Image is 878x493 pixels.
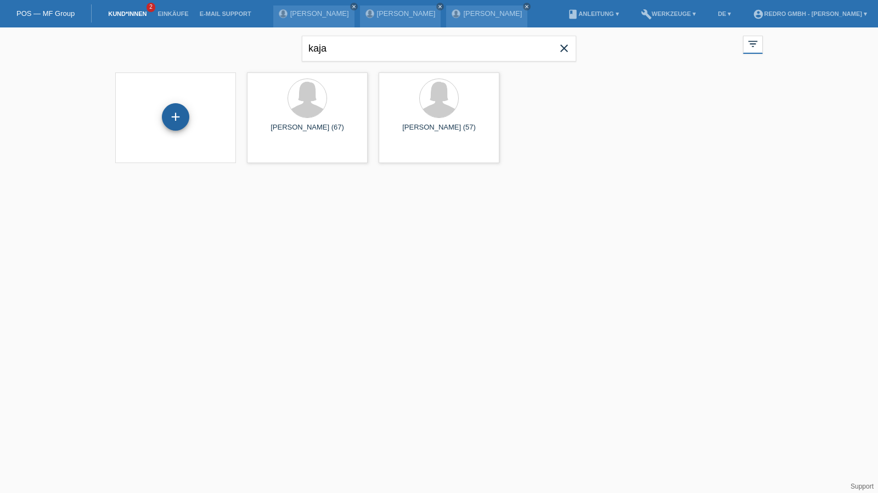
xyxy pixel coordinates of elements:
a: [PERSON_NAME] [290,9,349,18]
i: close [524,4,530,9]
i: book [567,9,578,20]
a: bookAnleitung ▾ [562,10,624,17]
a: E-Mail Support [194,10,257,17]
a: Kund*innen [103,10,152,17]
span: 2 [147,3,155,12]
a: close [523,3,531,10]
a: buildWerkzeuge ▾ [635,10,702,17]
a: close [350,3,358,10]
div: [PERSON_NAME] (67) [256,123,359,141]
i: close [351,4,357,9]
i: close [437,4,443,9]
i: filter_list [747,38,759,50]
a: Einkäufe [152,10,194,17]
a: close [436,3,444,10]
div: Kund*in hinzufügen [162,108,189,126]
div: [PERSON_NAME] (57) [387,123,491,141]
i: build [641,9,652,20]
a: DE ▾ [712,10,736,17]
a: POS — MF Group [16,9,75,18]
a: Support [851,483,874,490]
i: close [558,42,571,55]
a: account_circleRedro GmbH - [PERSON_NAME] ▾ [747,10,873,17]
i: account_circle [753,9,764,20]
a: [PERSON_NAME] [377,9,436,18]
a: [PERSON_NAME] [463,9,522,18]
input: Suche... [302,36,576,61]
